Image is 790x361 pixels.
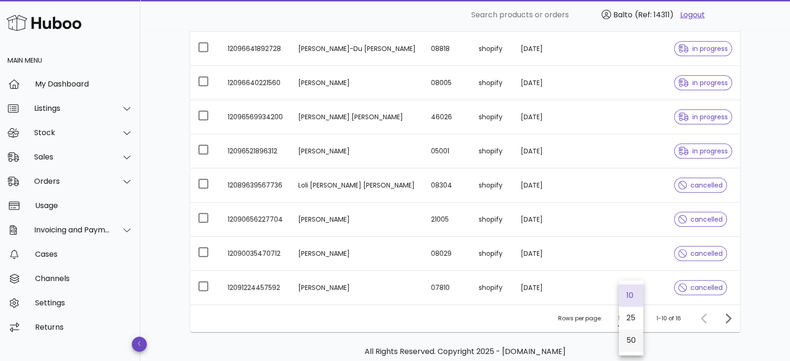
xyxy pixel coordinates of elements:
[678,148,728,154] span: in progress
[220,202,291,237] td: 12090656227704
[220,32,291,66] td: 12096641892728
[424,66,471,100] td: 08005
[471,66,513,100] td: shopify
[34,104,110,113] div: Listings
[626,336,636,345] div: 50
[471,32,513,66] td: shopify
[613,9,632,20] span: Balto
[678,250,723,257] span: cancelled
[35,323,133,332] div: Returns
[678,284,723,291] span: cancelled
[35,298,133,307] div: Settings
[220,66,291,100] td: 12096640221560
[626,313,636,322] div: 25
[220,168,291,202] td: 12089639567736
[513,202,573,237] td: [DATE]
[424,168,471,202] td: 08304
[34,177,110,186] div: Orders
[471,100,513,134] td: shopify
[291,100,424,134] td: [PERSON_NAME] [PERSON_NAME]
[291,134,424,168] td: [PERSON_NAME]
[471,237,513,271] td: shopify
[34,152,110,161] div: Sales
[513,66,573,100] td: [DATE]
[7,13,81,33] img: Huboo Logo
[678,79,728,86] span: in progress
[35,79,133,88] div: My Dashboard
[678,182,723,188] span: cancelled
[35,250,133,259] div: Cases
[291,237,424,271] td: [PERSON_NAME]
[34,128,110,137] div: Stock
[471,202,513,237] td: shopify
[291,32,424,66] td: [PERSON_NAME]-Du [PERSON_NAME]
[424,100,471,134] td: 46026
[626,291,636,300] div: 10
[198,346,733,357] p: All Rights Reserved. Copyright 2025 - [DOMAIN_NAME]
[424,271,471,304] td: 07810
[424,237,471,271] td: 08029
[471,134,513,168] td: shopify
[291,168,424,202] td: Loli [PERSON_NAME] [PERSON_NAME]
[220,134,291,168] td: 12096521896312
[680,9,705,21] a: Logout
[618,314,624,323] div: 10
[558,305,639,332] div: Rows per page:
[424,32,471,66] td: 08818
[678,45,728,52] span: in progress
[291,202,424,237] td: [PERSON_NAME]
[220,271,291,304] td: 12091224457592
[513,168,573,202] td: [DATE]
[220,100,291,134] td: 12096569934200
[35,274,133,283] div: Channels
[618,311,639,326] div: 10Rows per page:
[513,100,573,134] td: [DATE]
[35,201,133,210] div: Usage
[291,271,424,304] td: [PERSON_NAME]
[424,202,471,237] td: 21005
[513,237,573,271] td: [DATE]
[471,271,513,304] td: shopify
[424,134,471,168] td: 05001
[513,271,573,304] td: [DATE]
[678,216,723,223] span: cancelled
[719,310,736,327] button: Next page
[513,32,573,66] td: [DATE]
[220,237,291,271] td: 12090035470712
[34,225,110,234] div: Invoicing and Payments
[513,134,573,168] td: [DATE]
[635,9,674,20] span: (Ref: 14311)
[471,168,513,202] td: shopify
[678,114,728,120] span: in progress
[291,66,424,100] td: [PERSON_NAME]
[656,314,681,323] div: 1-10 of 16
